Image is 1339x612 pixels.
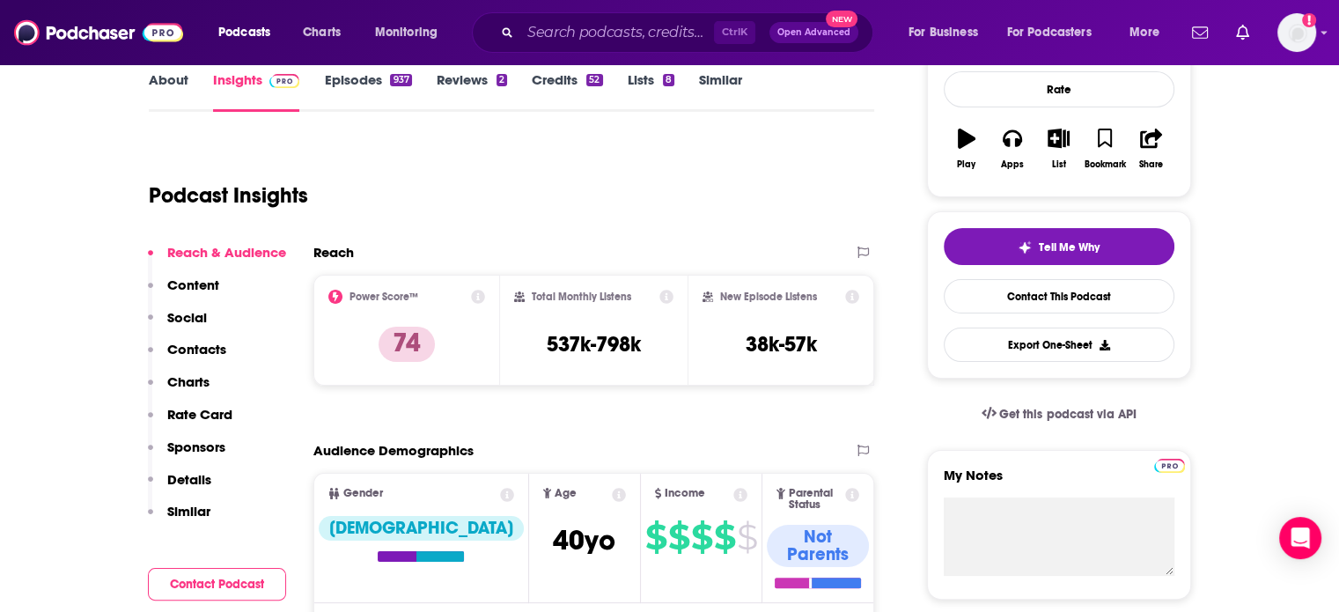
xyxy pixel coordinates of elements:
[375,20,438,45] span: Monitoring
[1035,117,1081,181] button: List
[167,406,232,423] p: Rate Card
[714,21,755,44] span: Ctrl K
[167,244,286,261] p: Reach & Audience
[532,291,631,303] h2: Total Monthly Listens
[996,18,1117,47] button: open menu
[1154,459,1185,473] img: Podchaser Pro
[547,331,641,358] h3: 537k-798k
[1229,18,1256,48] a: Show notifications dropdown
[737,523,757,551] span: $
[555,488,577,499] span: Age
[896,18,1000,47] button: open menu
[148,341,226,373] button: Contacts
[167,309,207,326] p: Social
[167,277,219,293] p: Content
[167,471,211,488] p: Details
[1154,456,1185,473] a: Pro website
[665,488,705,499] span: Income
[1117,18,1181,47] button: open menu
[1001,159,1024,170] div: Apps
[148,503,210,535] button: Similar
[269,74,300,88] img: Podchaser Pro
[628,71,674,112] a: Lists8
[148,373,210,406] button: Charts
[1277,13,1316,52] img: User Profile
[826,11,857,27] span: New
[390,74,411,86] div: 937
[532,71,602,112] a: Credits52
[769,22,858,43] button: Open AdvancedNew
[148,244,286,277] button: Reach & Audience
[167,341,226,358] p: Contacts
[14,16,183,49] img: Podchaser - Follow, Share and Rate Podcasts
[944,228,1174,265] button: tell me why sparkleTell Me Why
[777,28,850,37] span: Open Advanced
[944,467,1174,498] label: My Notes
[148,471,211,504] button: Details
[1018,240,1032,254] img: tell me why sparkle
[1279,517,1321,559] div: Open Intercom Messenger
[213,71,300,112] a: InsightsPodchaser Pro
[944,117,990,181] button: Play
[313,442,474,459] h2: Audience Demographics
[148,309,207,342] button: Social
[497,74,507,86] div: 2
[148,439,225,471] button: Sponsors
[218,20,270,45] span: Podcasts
[746,331,817,358] h3: 38k-57k
[645,523,666,551] span: $
[990,117,1035,181] button: Apps
[349,291,418,303] h2: Power Score™
[999,407,1136,422] span: Get this podcast via API
[167,439,225,455] p: Sponsors
[167,503,210,520] p: Similar
[663,74,674,86] div: 8
[1082,117,1128,181] button: Bookmark
[148,406,232,439] button: Rate Card
[303,20,341,45] span: Charts
[1129,20,1159,45] span: More
[149,71,188,112] a: About
[1039,240,1100,254] span: Tell Me Why
[313,244,354,261] h2: Reach
[699,71,742,112] a: Similar
[291,18,351,47] a: Charts
[343,488,383,499] span: Gender
[148,568,286,601] button: Contact Podcast
[1302,13,1316,27] svg: Add a profile image
[909,20,978,45] span: For Business
[1007,20,1092,45] span: For Podcasters
[437,71,507,112] a: Reviews2
[714,523,735,551] span: $
[363,18,460,47] button: open menu
[944,279,1174,313] a: Contact This Podcast
[148,277,219,309] button: Content
[586,74,602,86] div: 52
[149,182,308,209] h1: Podcast Insights
[1084,159,1125,170] div: Bookmark
[1185,18,1215,48] a: Show notifications dropdown
[553,523,615,557] span: 40 yo
[1277,13,1316,52] button: Show profile menu
[167,373,210,390] p: Charts
[957,159,975,170] div: Play
[206,18,293,47] button: open menu
[1128,117,1173,181] button: Share
[789,488,842,511] span: Parental Status
[767,525,869,567] div: Not Parents
[319,516,524,541] div: [DEMOGRAPHIC_DATA]
[1139,159,1163,170] div: Share
[1052,159,1066,170] div: List
[324,71,411,112] a: Episodes937
[967,393,1151,436] a: Get this podcast via API
[1277,13,1316,52] span: Logged in as gbrussel
[668,523,689,551] span: $
[379,327,435,362] p: 74
[691,523,712,551] span: $
[520,18,714,47] input: Search podcasts, credits, & more...
[720,291,817,303] h2: New Episode Listens
[944,328,1174,362] button: Export One-Sheet
[489,12,890,53] div: Search podcasts, credits, & more...
[944,71,1174,107] div: Rate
